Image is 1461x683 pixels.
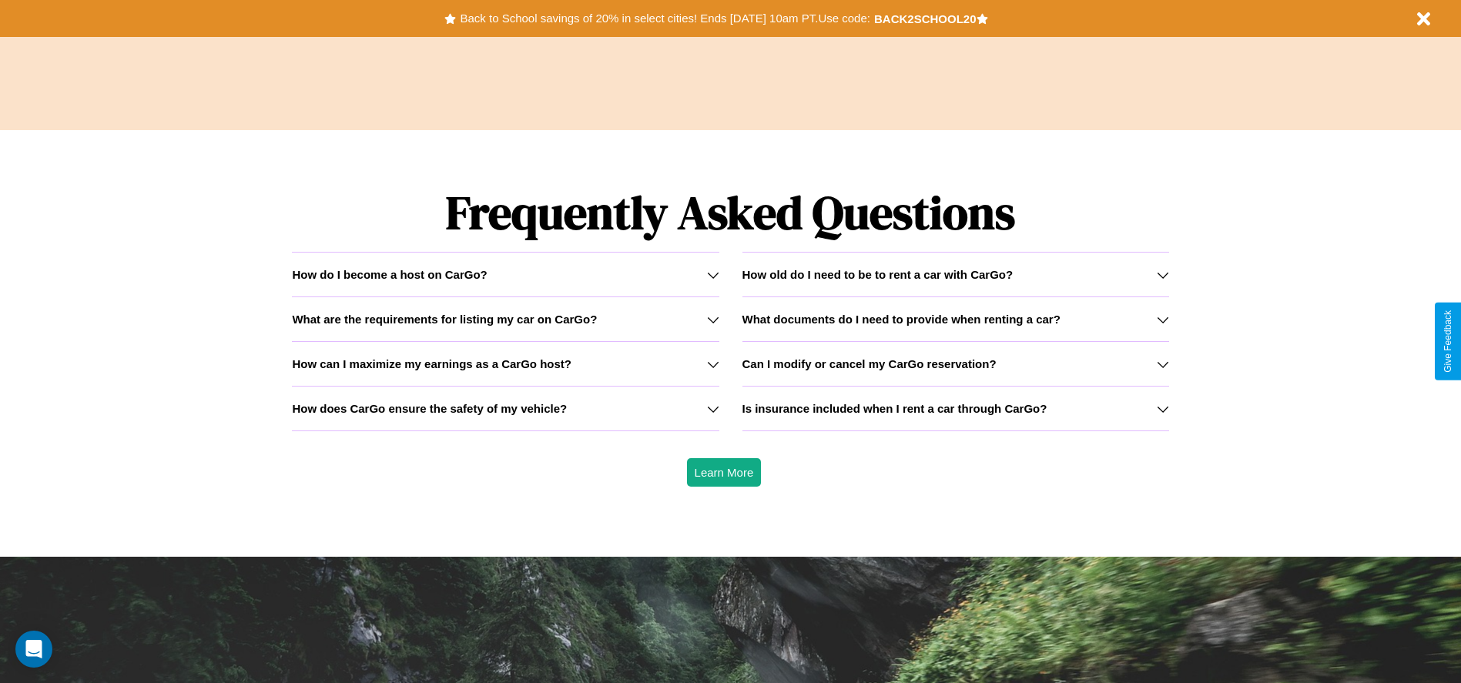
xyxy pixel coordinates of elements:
[15,631,52,668] div: Open Intercom Messenger
[456,8,873,29] button: Back to School savings of 20% in select cities! Ends [DATE] 10am PT.Use code:
[742,357,997,370] h3: Can I modify or cancel my CarGo reservation?
[1443,310,1453,373] div: Give Feedback
[292,357,571,370] h3: How can I maximize my earnings as a CarGo host?
[292,173,1168,252] h1: Frequently Asked Questions
[742,313,1061,326] h3: What documents do I need to provide when renting a car?
[742,402,1047,415] h3: Is insurance included when I rent a car through CarGo?
[292,268,487,281] h3: How do I become a host on CarGo?
[874,12,977,25] b: BACK2SCHOOL20
[292,402,567,415] h3: How does CarGo ensure the safety of my vehicle?
[742,268,1014,281] h3: How old do I need to be to rent a car with CarGo?
[687,458,762,487] button: Learn More
[292,313,597,326] h3: What are the requirements for listing my car on CarGo?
